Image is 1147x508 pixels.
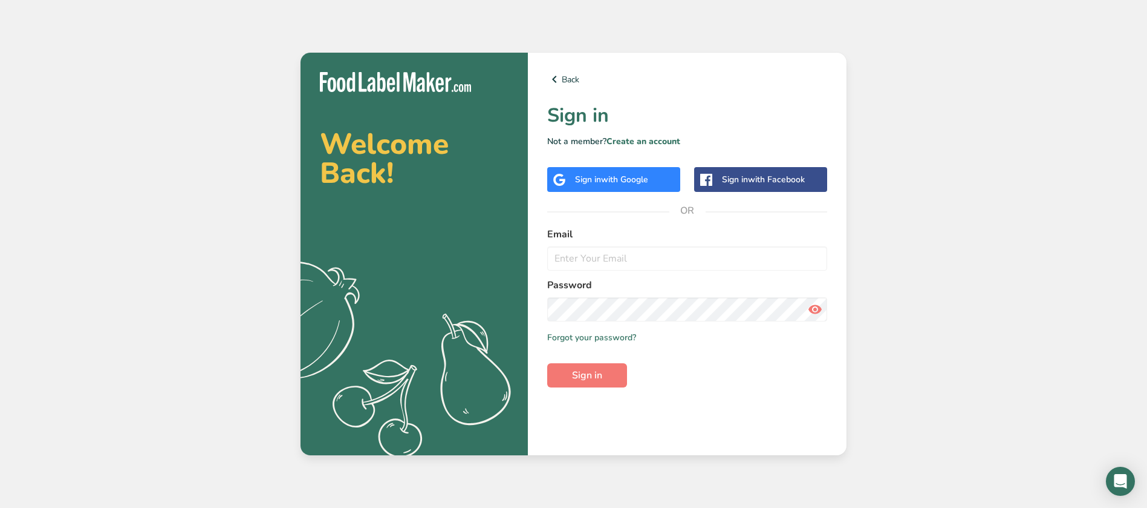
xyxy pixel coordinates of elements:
a: Back [547,72,827,87]
h1: Sign in [547,101,827,130]
label: Password [547,278,827,292]
span: Sign in [572,368,602,383]
a: Forgot your password? [547,331,636,344]
div: Open Intercom Messenger [1106,467,1135,496]
p: Not a member? [547,135,827,148]
label: Email [547,227,827,242]
input: Enter Your Email [547,246,827,271]
span: OR [669,193,706,229]
span: with Google [601,174,648,185]
div: Sign in [575,173,648,186]
h2: Welcome Back! [320,130,509,188]
button: Sign in [547,363,627,388]
img: Food Label Maker [320,72,471,92]
div: Sign in [722,173,805,186]
span: with Facebook [748,174,805,185]
a: Create an account [606,136,680,147]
